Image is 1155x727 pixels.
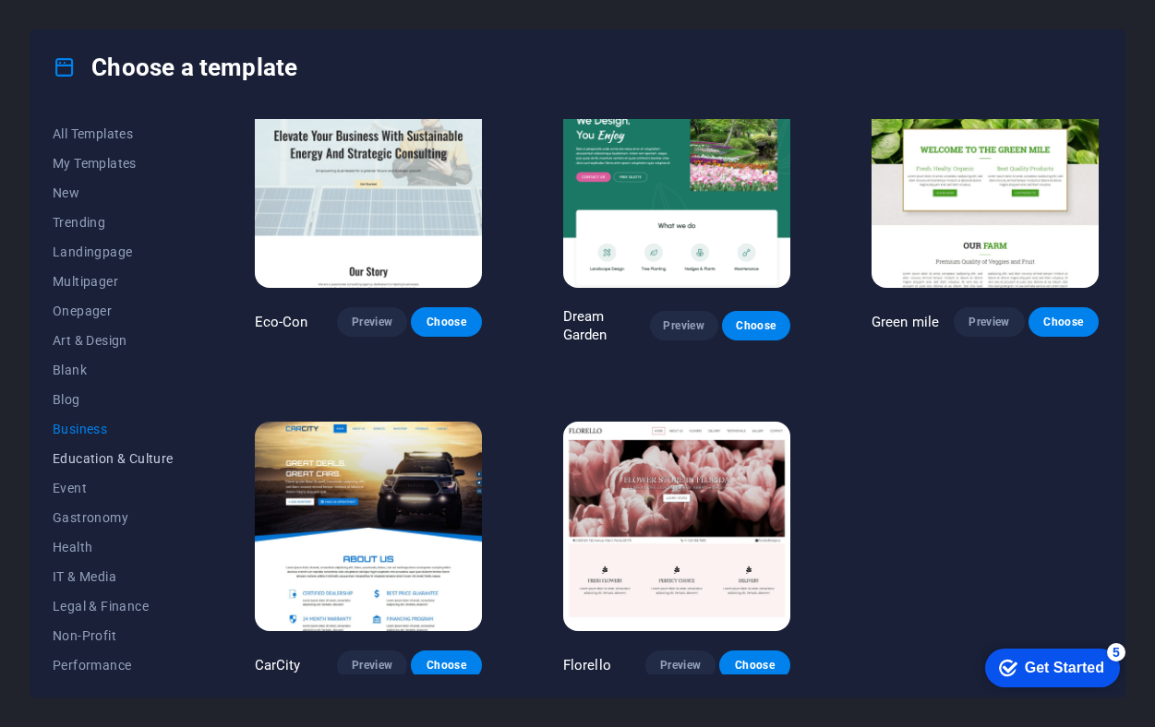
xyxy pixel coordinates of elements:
[53,363,174,377] span: Blank
[53,156,174,171] span: My Templates
[734,658,775,673] span: Choose
[54,20,134,37] div: Get Started
[426,658,466,673] span: Choose
[53,599,174,614] span: Legal & Finance
[53,178,174,208] button: New
[665,318,704,333] span: Preview
[954,307,1024,337] button: Preview
[53,274,174,289] span: Multipager
[53,185,174,200] span: New
[53,237,174,267] button: Landingpage
[352,658,392,673] span: Preview
[53,569,174,584] span: IT & Media
[53,355,174,385] button: Blank
[137,4,155,22] div: 5
[53,591,174,621] button: Legal & Finance
[15,9,150,48] div: Get Started 5 items remaining, 0% complete
[872,313,939,331] p: Green mile
[737,318,776,333] span: Choose
[53,562,174,591] button: IT & Media
[1043,315,1084,329] span: Choose
[53,53,297,82] h4: Choose a template
[563,307,650,344] p: Dream Garden
[411,650,481,680] button: Choose
[337,307,407,337] button: Preview
[645,650,716,680] button: Preview
[53,304,174,318] span: Onepager
[255,78,482,288] img: Eco-Con
[563,78,790,288] img: Dream Garden
[53,215,174,230] span: Trending
[53,532,174,562] button: Health
[255,422,482,631] img: CarCity
[352,315,392,329] span: Preview
[1029,307,1099,337] button: Choose
[969,315,1009,329] span: Preview
[53,392,174,407] span: Blog
[337,650,407,680] button: Preview
[660,658,701,673] span: Preview
[53,244,174,259] span: Landingpage
[53,149,174,178] button: My Templates
[53,510,174,525] span: Gastronomy
[872,78,1099,288] img: Green mile
[53,414,174,444] button: Business
[53,473,174,503] button: Event
[53,628,174,643] span: Non-Profit
[411,307,481,337] button: Choose
[53,650,174,680] button: Performance
[650,311,718,340] button: Preview
[53,658,174,673] span: Performance
[53,451,174,466] span: Education & Culture
[53,422,174,436] span: Business
[563,656,611,674] p: Florello
[722,311,790,340] button: Choose
[53,326,174,355] button: Art & Design
[53,503,174,532] button: Gastronomy
[563,422,790,631] img: Florello
[53,621,174,650] button: Non-Profit
[255,313,308,331] p: Eco-Con
[53,481,174,495] span: Event
[255,656,301,674] p: CarCity
[53,267,174,296] button: Multipager
[53,444,174,473] button: Education & Culture
[53,208,174,237] button: Trending
[53,385,174,414] button: Blog
[53,333,174,348] span: Art & Design
[53,296,174,326] button: Onepager
[53,126,174,141] span: All Templates
[53,540,174,554] span: Health
[719,650,789,680] button: Choose
[426,315,466,329] span: Choose
[53,119,174,149] button: All Templates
